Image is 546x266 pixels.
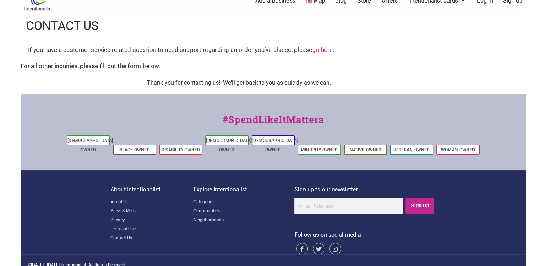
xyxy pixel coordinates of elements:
[67,138,114,152] a: [DEMOGRAPHIC_DATA]-Owned
[193,216,294,225] a: Neighborhoods
[393,147,430,152] a: Veteran-Owned
[110,198,193,207] a: About Us
[441,147,475,152] a: Woman-Owned
[252,138,299,152] a: [DEMOGRAPHIC_DATA]-Owned
[110,185,193,194] p: About Intentionalist
[193,185,294,194] p: Explore Intentionalist
[147,78,399,88] div: Thank you for contacting us!&nbsp; We'll get back to you as quickly as we can.
[110,225,193,234] a: Terms of Use
[294,230,436,240] p: Follow us on social media
[301,147,338,152] a: Minority-Owned
[193,207,294,216] a: Communities
[28,45,519,55] div: If you have a customer service related question to need support regarding an order you’ve placed,...
[21,112,526,134] div: #SpendLikeItMatters
[312,46,333,53] a: go here
[147,78,399,88] p: Thank you for contacting us! We'll get back to you as quickly as we can.
[206,138,253,152] a: [DEMOGRAPHIC_DATA]-Owned
[119,147,150,152] a: Black-Owned
[110,216,193,225] a: Privacy
[350,147,381,152] a: Native-Owned
[193,198,294,207] a: Categories
[162,147,200,152] a: Disability-Owned
[26,17,99,35] h1: Contact Us
[21,62,526,71] div: For all other inquiries, please fill out the form below.
[110,207,193,216] a: Press & Media
[294,198,403,214] input: Email Address
[405,198,434,214] input: Sign Up
[110,234,193,243] a: Contact Us
[294,185,436,194] p: Sign up to our newsletter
